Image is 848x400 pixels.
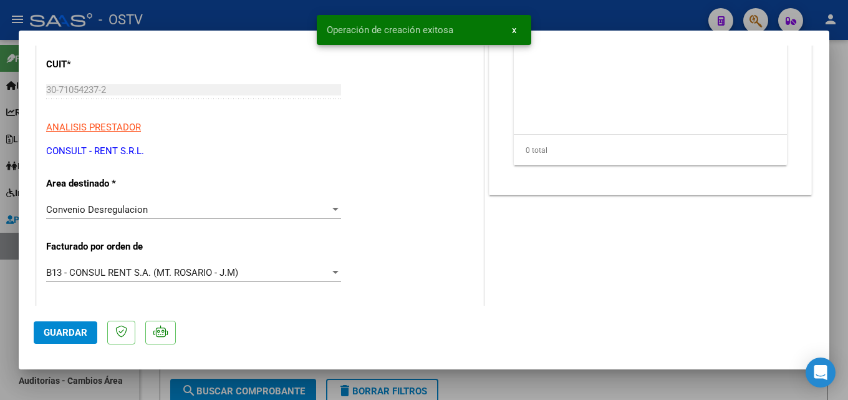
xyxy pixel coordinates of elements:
[806,358,836,388] div: Open Intercom Messenger
[46,122,141,133] span: ANALISIS PRESTADOR
[34,321,97,344] button: Guardar
[327,24,453,36] span: Operación de creación exitosa
[46,267,238,278] span: B13 - CONSUL RENT S.A. (MT. ROSARIO - J.M)
[46,177,175,191] p: Area destinado *
[46,240,175,254] p: Facturado por orden de
[46,57,175,72] p: CUIT
[46,303,175,318] p: Comprobante Tipo *
[46,204,148,215] span: Convenio Desregulacion
[512,24,516,36] span: x
[514,135,787,166] div: 0 total
[502,19,526,41] button: x
[44,327,87,338] span: Guardar
[46,144,474,159] p: CONSULT - RENT S.R.L.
